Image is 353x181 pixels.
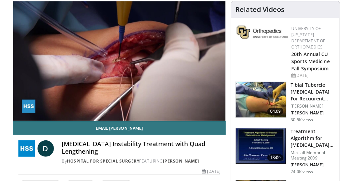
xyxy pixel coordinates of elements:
[291,51,330,72] a: 20th Annual CU Sports Medicine Fall Symposium
[163,158,199,164] a: [PERSON_NAME]
[291,72,334,79] div: [DATE]
[38,140,54,157] a: D
[62,140,221,155] h4: [MEDICAL_DATA] Instability Treatment with Quad Lengthening
[291,82,336,102] h3: Tibial Tubercle [MEDICAL_DATA] For Recuurent [MEDICAL_DATA] [MEDICAL_DATA]
[62,158,221,164] div: By FEATURING
[18,140,35,157] img: Hospital for Special Surgery
[291,26,325,50] a: University of [US_STATE] Department of Orthopaedics
[267,108,284,115] span: 04:09
[291,169,313,175] p: 24.0K views
[237,26,288,39] img: 355603a8-37da-49b6-856f-e00d7e9307d3.png.150x105_q85_autocrop_double_scale_upscale_version-0.2.png
[202,168,220,175] div: [DATE]
[235,82,336,123] a: 04:09 Tibial Tubercle [MEDICAL_DATA] For Recuurent [MEDICAL_DATA] [MEDICAL_DATA] [PERSON_NAME] [P...
[235,128,336,175] a: 13:09 Treatment Algorithm for [MEDICAL_DATA] or Malalignment Metcalf Memorial Meeting 2009 [PERSO...
[291,162,336,168] p: [PERSON_NAME]
[291,110,336,116] p: [PERSON_NAME]
[13,1,226,121] video-js: Video Player
[291,117,313,123] p: 30.5K views
[13,121,226,135] a: Email [PERSON_NAME]
[291,150,336,161] p: Metcalf Memorial Meeting 2009
[236,82,286,117] img: O0cEsGv5RdudyPNn5hMDoxOjB1O5lLKx_1.150x105_q85_crop-smart_upscale.jpg
[291,103,336,109] p: [PERSON_NAME]
[267,154,284,161] span: 13:09
[67,158,139,164] a: Hospital for Special Surgery
[236,128,286,164] img: 642537_3.png.150x105_q85_crop-smart_upscale.jpg
[291,128,336,149] h3: Treatment Algorithm for [MEDICAL_DATA] or Malalignment
[235,5,284,14] h4: Related Videos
